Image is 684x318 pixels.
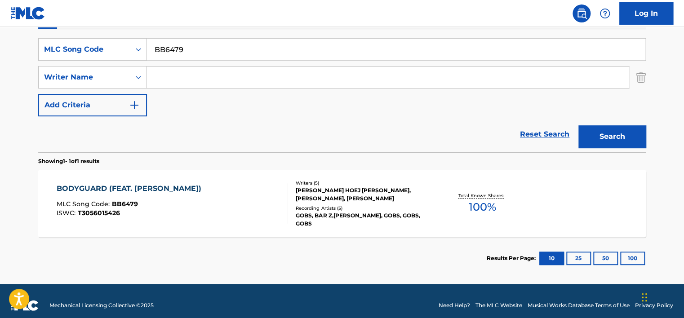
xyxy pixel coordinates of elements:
[296,186,431,203] div: [PERSON_NAME] HOEJ [PERSON_NAME], [PERSON_NAME], [PERSON_NAME]
[539,252,564,265] button: 10
[600,8,610,19] img: help
[566,252,591,265] button: 25
[515,124,574,144] a: Reset Search
[593,252,618,265] button: 50
[458,192,506,199] p: Total Known Shares:
[38,157,99,165] p: Showing 1 - 1 of 1 results
[596,4,614,22] div: Help
[57,183,206,194] div: BODYGUARD (FEAT. [PERSON_NAME])
[78,209,120,217] span: T3056015426
[528,301,630,309] a: Musical Works Database Terms of Use
[487,254,538,262] p: Results Per Page:
[619,2,673,25] a: Log In
[129,100,140,110] img: 9d2ae6d4665cec9f34b9.svg
[44,72,125,83] div: Writer Name
[573,4,591,22] a: Public Search
[57,200,112,208] span: MLC Song Code :
[620,252,645,265] button: 100
[576,8,587,19] img: search
[296,205,431,212] div: Recording Artists ( 5 )
[49,301,154,309] span: Mechanical Licensing Collective © 2025
[57,209,78,217] span: ISWC :
[38,38,646,152] form: Search Form
[635,301,673,309] a: Privacy Policy
[639,275,684,318] iframe: Chat Widget
[578,125,646,148] button: Search
[38,170,646,237] a: BODYGUARD (FEAT. [PERSON_NAME])MLC Song Code:BB6479ISWC:T3056015426Writers (5)[PERSON_NAME] HOEJ ...
[296,212,431,228] div: GOBS, BAR Z,[PERSON_NAME], GOBS, GOBS, GOBS
[475,301,522,309] a: The MLC Website
[639,275,684,318] div: চ্যাট উইজেট
[44,44,125,55] div: MLC Song Code
[296,180,431,186] div: Writers ( 5 )
[11,7,45,20] img: MLC Logo
[38,94,147,116] button: Add Criteria
[636,66,646,88] img: Delete Criterion
[112,200,138,208] span: BB6479
[468,199,496,215] span: 100 %
[11,300,39,311] img: logo
[439,301,470,309] a: Need Help?
[642,284,647,311] div: টেনে আনুন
